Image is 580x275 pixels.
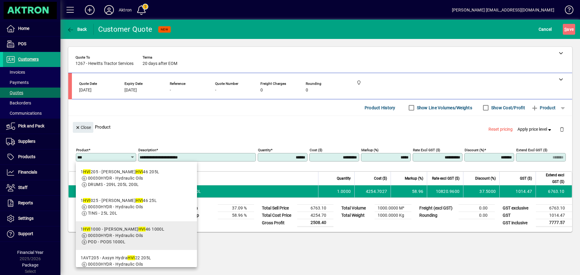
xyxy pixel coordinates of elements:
a: Knowledge Base [560,1,572,21]
span: Financial Year [17,250,43,255]
span: 1267 - Hewitts Tractor Services [76,61,134,66]
a: Reports [3,196,60,211]
mat-label: Quantity [258,148,271,152]
td: 4254.7027 [354,185,391,197]
mat-label: Extend excl GST ($) [516,148,547,152]
td: 6763.10 [297,205,333,212]
div: 1AVT205 - Axsyn Hydra 22 205L [81,255,151,261]
span: Customers [18,57,39,62]
span: Package [22,263,38,267]
td: Rounding [416,212,459,219]
span: POS [18,41,26,46]
td: Total Sell Price [259,205,297,212]
span: Reset pricing [488,126,513,133]
button: Reset pricing [486,124,515,135]
mat-option: 1HVI205 - Morris Magnol HVI 46 205L [76,164,197,193]
td: 2508.40 [297,219,333,227]
a: POS [3,37,60,52]
a: Payments [3,77,60,88]
td: 37.09 % [218,205,254,212]
span: NEW [161,27,168,31]
button: Cancel [537,24,553,35]
td: 0.00 [459,205,495,212]
span: 0 [260,88,263,93]
span: [DATE] [79,88,92,93]
td: 37.5000 [463,185,499,197]
button: Back [65,24,89,35]
span: Product History [365,103,395,113]
em: HVI [138,227,146,232]
span: 1.0000 [337,188,351,194]
span: Pick and Pack [18,123,44,128]
em: HVI [83,198,90,203]
span: Home [18,26,29,31]
a: Staff [3,180,60,195]
a: Products [3,149,60,165]
a: Quotes [3,88,60,98]
a: Support [3,226,60,241]
a: Suppliers [3,134,60,149]
span: ave [564,24,574,34]
span: Cost ($) [374,175,387,182]
a: Invoices [3,67,60,77]
a: Communications [3,108,60,118]
em: HVI [83,227,90,232]
span: S [564,27,567,32]
em: HVI [136,198,143,203]
button: Apply price level [515,124,555,135]
button: Add [80,5,99,15]
button: Product [528,102,559,113]
mat-label: Cost ($) [310,148,322,152]
span: Rate excl GST ($) [432,175,459,182]
a: Pick and Pack [3,119,60,134]
app-page-header-button: Back [60,24,94,35]
span: Support [18,231,33,236]
div: 1 205 - [PERSON_NAME] 46 205L [81,169,159,175]
label: Show Line Volumes/Weights [416,105,472,111]
td: 4254.70 [297,212,333,219]
td: Total Weight [338,212,375,219]
em: HVI [127,255,135,260]
span: POD - PODS 1000L [88,239,125,244]
td: 1000.0000 M³ [375,205,411,212]
td: 1014.47 [499,185,536,197]
app-page-header-button: Delete [555,126,569,132]
mat-label: Rate excl GST ($) [413,148,440,152]
mat-label: Discount (%) [465,148,484,152]
span: Staff [18,185,27,190]
span: Product [531,103,556,113]
td: GST inclusive [500,219,536,227]
span: Backorders [6,101,31,105]
td: Total Cost Price [259,212,297,219]
td: GST [500,212,536,219]
div: 1 1000 - [PERSON_NAME] 46 1000L [81,226,164,232]
td: Markup [182,212,218,219]
span: 20 days after EOM [143,61,177,66]
div: Aktron [119,5,132,15]
td: Freight (excl GST) [416,205,459,212]
span: Quotes [6,90,23,95]
mat-option: 1HVI025 - Morris Magnol HVI 46 25L [76,193,197,221]
span: [DATE] [124,88,137,93]
span: Reports [18,200,33,205]
span: Communications [6,111,42,116]
span: Suppliers [18,139,35,144]
span: Discount (%) [475,175,496,182]
div: Product [68,116,572,138]
app-page-header-button: Close [71,124,95,130]
span: Settings [18,216,34,221]
span: - [170,88,171,93]
span: 00030HYDR - Hydraulic Oils [88,262,143,267]
a: Home [3,21,60,36]
span: Markup (%) [405,175,423,182]
td: Total Volume [338,205,375,212]
button: Delete [555,122,569,136]
td: 6763.10 [536,205,572,212]
em: HVI [136,169,143,174]
span: 0 [306,88,308,93]
span: Apply price level [517,126,553,133]
td: Margin [182,205,218,212]
mat-label: Markup (%) [361,148,379,152]
button: Product History [362,102,398,113]
td: 58.96 % [218,212,254,219]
